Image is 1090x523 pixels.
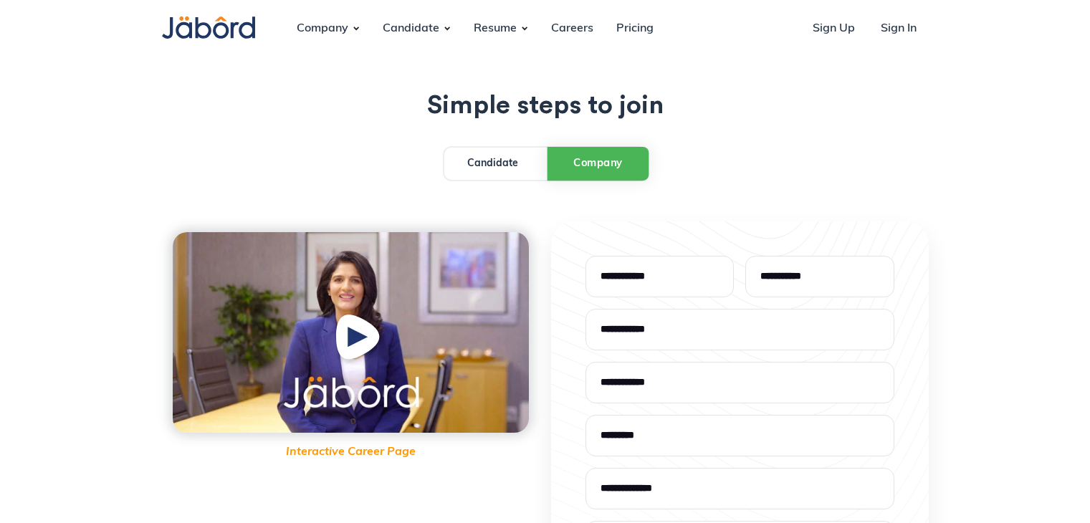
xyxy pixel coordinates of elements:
div: Resume [462,9,528,48]
img: Play Button [333,312,387,368]
a: Pricing [605,9,665,48]
div: Candidate [371,9,451,48]
div: Company [285,9,360,48]
a: Company [547,146,649,180]
img: Jabord Candidate [162,16,255,39]
h1: Simple steps to join [162,92,929,120]
a: Sign Up [801,9,866,48]
a: open lightbox [173,232,529,433]
a: Careers [540,9,605,48]
img: Company Career Page [173,232,529,433]
a: Candidate [444,148,541,180]
a: Sign In [869,9,928,48]
div: Candidate [467,156,518,171]
div: Interactive Career Page [162,443,540,461]
div: Company [573,155,622,171]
